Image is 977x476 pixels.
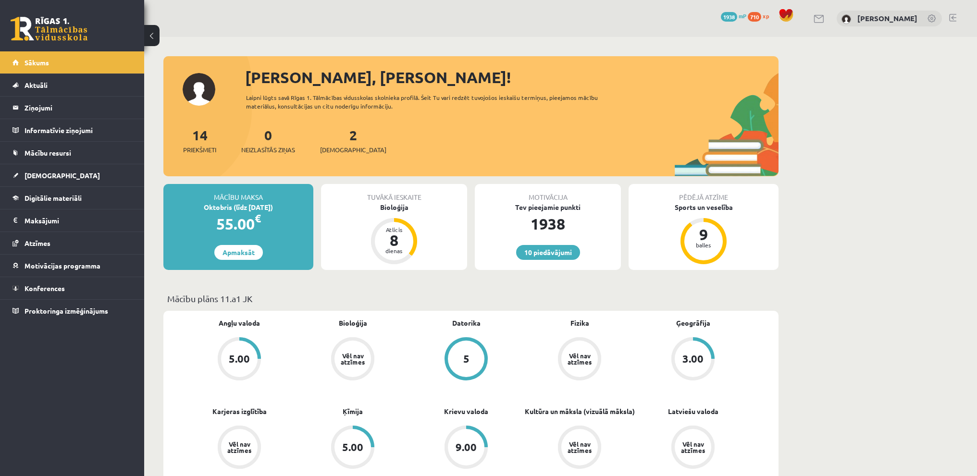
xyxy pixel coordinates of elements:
a: 5.00 [296,426,409,471]
a: Sākums [12,51,132,73]
span: € [255,211,261,225]
div: Vēl nav atzīmes [339,353,366,365]
a: 2[DEMOGRAPHIC_DATA] [320,126,386,155]
span: 710 [748,12,761,22]
a: Ziņojumi [12,97,132,119]
div: Tuvākā ieskaite [321,184,467,202]
img: Viktorija Bērziņa [841,14,851,24]
a: 5.00 [183,337,296,382]
a: Vēl nav atzīmes [523,337,636,382]
div: [PERSON_NAME], [PERSON_NAME]! [245,66,779,89]
a: 5 [409,337,523,382]
a: Proktoringa izmēģinājums [12,300,132,322]
a: Atzīmes [12,232,132,254]
legend: Informatīvie ziņojumi [25,119,132,141]
div: 5.00 [229,354,250,364]
div: 8 [380,232,408,248]
a: 10 piedāvājumi [516,245,580,260]
a: Vēl nav atzīmes [523,426,636,471]
a: Konferences [12,277,132,299]
span: xp [763,12,769,20]
a: Angļu valoda [219,318,260,328]
span: Proktoringa izmēģinājums [25,306,108,315]
legend: Maksājumi [25,209,132,232]
div: 3.00 [682,354,704,364]
div: 55.00 [163,212,313,235]
a: Vēl nav atzīmes [296,337,409,382]
div: Bioloģija [321,202,467,212]
a: Rīgas 1. Tālmācības vidusskola [11,17,87,41]
div: Vēl nav atzīmes [226,441,253,453]
div: Pēdējā atzīme [629,184,779,202]
a: Aktuāli [12,74,132,96]
a: Ķīmija [343,406,363,416]
a: Vēl nav atzīmes [183,426,296,471]
a: 9.00 [409,426,523,471]
a: [DEMOGRAPHIC_DATA] [12,164,132,186]
div: Mācību maksa [163,184,313,202]
div: 5.00 [342,442,363,452]
a: Apmaksāt [214,245,263,260]
span: Aktuāli [25,81,48,89]
a: Motivācijas programma [12,255,132,277]
a: Karjeras izglītība [212,406,267,416]
span: Mācību resursi [25,148,71,157]
p: Mācību plāns 11.a1 JK [167,292,775,305]
a: Bioloģija [339,318,367,328]
a: Krievu valoda [444,406,488,416]
a: Fizika [570,318,589,328]
div: 9.00 [456,442,477,452]
span: Konferences [25,284,65,293]
div: 5 [463,354,470,364]
div: Laipni lūgts savā Rīgas 1. Tālmācības vidusskolas skolnieka profilā. Šeit Tu vari redzēt tuvojošo... [246,93,615,110]
span: [DEMOGRAPHIC_DATA] [25,171,100,180]
div: Sports un veselība [629,202,779,212]
div: Atlicis [380,227,408,232]
a: Ģeogrāfija [676,318,710,328]
div: Tev pieejamie punkti [475,202,621,212]
span: Digitālie materiāli [25,194,82,202]
span: Motivācijas programma [25,261,100,270]
a: 710 xp [748,12,774,20]
div: Vēl nav atzīmes [566,441,593,453]
a: Digitālie materiāli [12,187,132,209]
a: [PERSON_NAME] [857,13,917,23]
a: 0Neizlasītās ziņas [241,126,295,155]
a: Sports un veselība 9 balles [629,202,779,266]
a: Mācību resursi [12,142,132,164]
span: mP [739,12,746,20]
span: 1938 [721,12,737,22]
a: 3.00 [636,337,750,382]
span: Atzīmes [25,239,50,247]
a: Kultūra un māksla (vizuālā māksla) [525,406,635,416]
a: Datorika [452,318,481,328]
div: balles [689,242,718,248]
a: 14Priekšmeti [183,126,216,155]
div: 1938 [475,212,621,235]
span: Priekšmeti [183,145,216,155]
a: Informatīvie ziņojumi [12,119,132,141]
div: 9 [689,227,718,242]
div: Vēl nav atzīmes [566,353,593,365]
span: [DEMOGRAPHIC_DATA] [320,145,386,155]
div: Vēl nav atzīmes [680,441,706,453]
legend: Ziņojumi [25,97,132,119]
div: dienas [380,248,408,254]
div: Oktobris (līdz [DATE]) [163,202,313,212]
a: Vēl nav atzīmes [636,426,750,471]
a: Latviešu valoda [668,406,718,416]
a: Bioloģija Atlicis 8 dienas [321,202,467,266]
div: Motivācija [475,184,621,202]
a: 1938 mP [721,12,746,20]
span: Sākums [25,58,49,67]
a: Maksājumi [12,209,132,232]
span: Neizlasītās ziņas [241,145,295,155]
